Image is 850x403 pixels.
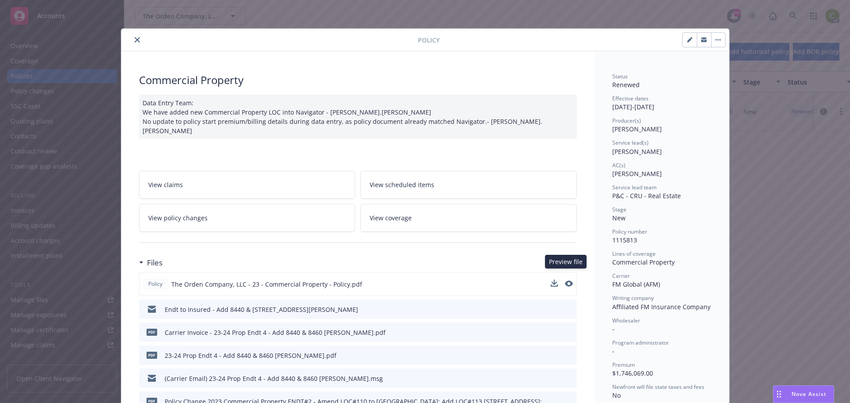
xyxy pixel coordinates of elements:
[360,171,577,199] a: View scheduled items
[612,317,640,324] span: Wholesaler
[612,369,653,377] span: $1,746,069.00
[165,305,358,314] div: Endt to Insured - Add 8440 & [STREET_ADDRESS][PERSON_NAME]
[551,328,558,337] button: download file
[612,339,669,346] span: Program administrator
[612,303,711,311] span: Affiliated FM Insurance Company
[139,257,162,269] div: Files
[370,180,434,189] span: View scheduled items
[612,117,641,124] span: Producer(s)
[612,139,649,146] span: Service lead(s)
[551,280,558,289] button: download file
[612,228,647,235] span: Policy number
[165,351,336,360] div: 23-24 Prop Endt 4 - Add 8440 & 8460 [PERSON_NAME].pdf
[418,35,440,45] span: Policy
[612,361,635,368] span: Premium
[612,294,654,302] span: Writing company
[612,81,640,89] span: Renewed
[147,257,162,269] h3: Files
[565,351,573,360] button: preview file
[551,374,558,383] button: download file
[612,214,626,222] span: New
[612,95,649,102] span: Effective dates
[565,374,573,383] button: preview file
[565,305,573,314] button: preview file
[370,213,412,223] span: View coverage
[551,351,558,360] button: download file
[773,385,834,403] button: Nova Assist
[165,374,383,383] div: (Carrier Email) 23-24 Prop Endt 4 - Add 8440 & 8460 [PERSON_NAME].msg
[612,325,614,333] span: -
[612,147,662,156] span: [PERSON_NAME]
[148,180,183,189] span: View claims
[773,386,784,403] div: Drag to move
[612,250,656,257] span: Lines of coverage
[612,280,660,288] span: FM Global (AFM)
[612,391,621,399] span: No
[565,280,573,287] button: preview file
[612,169,662,178] span: [PERSON_NAME]
[612,161,626,169] span: AC(s)
[612,383,704,391] span: Newfront will file state taxes and fees
[612,236,637,244] span: 1115813
[612,272,630,280] span: Carrier
[147,329,157,335] span: pdf
[792,390,827,398] span: Nova Assist
[612,184,657,191] span: Service lead team
[139,73,577,88] div: Commercial Property
[147,352,157,358] span: pdf
[551,305,558,314] button: download file
[612,206,626,213] span: Stage
[612,125,662,133] span: [PERSON_NAME]
[171,280,362,289] span: The Orden Company, LLC - 23 - Commercial Property - Policy.pdf
[565,280,573,289] button: preview file
[612,258,675,266] span: Commercial Property
[565,328,573,337] button: preview file
[612,95,711,111] div: [DATE] - [DATE]
[551,280,558,287] button: download file
[612,347,614,355] span: -
[139,171,355,199] a: View claims
[139,204,355,232] a: View policy changes
[612,192,681,200] span: P&C - CRU - Real Estate
[165,328,386,337] div: Carrier Invoice - 23-24 Prop Endt 4 - Add 8440 & 8460 [PERSON_NAME].pdf
[132,35,143,45] button: close
[360,204,577,232] a: View coverage
[147,280,164,288] span: Policy
[139,95,577,139] div: Data Entry Team: We have added new Commercial Property LOC into Navigator - [PERSON_NAME].[PERSON...
[612,73,628,80] span: Status
[148,213,208,223] span: View policy changes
